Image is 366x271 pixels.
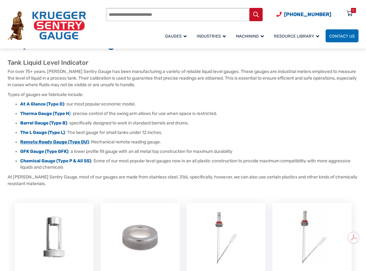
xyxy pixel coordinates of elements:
li: : Mechanical remote reading gauge. [20,139,358,145]
span: [PHONE_NUMBER] [284,11,331,17]
span: Industries [197,34,226,39]
a: Barrel Gauge (Type B) [20,120,67,126]
p: At [PERSON_NAME] Sentry Gauge, most of our gauges are made from stainless steel, 316L specificall... [8,174,358,187]
li: : our most popular economic model. [20,101,358,107]
li: : The best gauge for small tanks under 12 inches. [20,129,358,136]
div: 0 [352,8,354,13]
strong: Therma Gauge (Type H [20,111,69,116]
li: : Some of our most popular level gauges now in an all plastic construction to provide maximum com... [20,158,358,171]
a: The L Gauge (Type L) [20,130,65,135]
li: : precise control of the swing arm allows for use when space is restricted. [20,111,358,117]
a: At A Glance (Type D) [20,101,64,107]
li: : a lower profile fill gauge with an all metal top construction for maximum durability [20,148,358,155]
a: Contact Us [326,29,358,42]
a: Therma Gauge (Type H) [20,111,71,116]
a: Chemical Gauge (Type P & All SS) [20,158,91,164]
p: Types of gauges we fabricate include: [8,91,358,98]
a: GFK Gauge (Type GFK) [20,149,68,154]
a: Machining [232,28,270,43]
span: Gauges [165,34,187,39]
a: Resource Library [270,28,326,43]
a: Phone Number (920) 434-8860 [276,10,331,18]
a: Industries [193,28,232,43]
p: For over 75+ years, [PERSON_NAME] Sentry Gauge has been manufacturing a variety of reliable liqui... [8,68,358,88]
span: Resource Library [274,34,319,39]
a: Gauges [161,28,193,43]
span: Contact Us [329,34,355,39]
a: Remote Ready Gauge (Type DU) [20,139,89,145]
img: Krueger Sentry Gauge [8,11,86,40]
li: : specifically designed to work in standard barrels and drums. [20,120,358,126]
span: Machining [236,34,264,39]
h2: Tank Liquid Level Indicator [8,59,358,67]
